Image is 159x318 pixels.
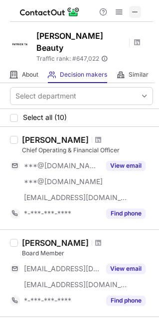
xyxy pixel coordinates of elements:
[106,209,146,218] button: Reveal Button
[36,55,99,62] span: Traffic rank: # 647,022
[24,177,103,186] span: ***@[DOMAIN_NAME]
[24,264,100,273] span: [EMAIL_ADDRESS][DOMAIN_NAME]
[22,71,38,79] span: About
[23,113,67,121] span: Select all (10)
[15,91,76,101] div: Select department
[22,135,89,145] div: [PERSON_NAME]
[22,146,153,155] div: Chief Operating & Financial Officer
[20,6,80,18] img: ContactOut v5.3.10
[106,296,146,306] button: Reveal Button
[22,249,153,258] div: Board Member
[10,34,30,54] img: b28946d3d57c1d25f6f6d32174771a8f
[60,71,107,79] span: Decision makers
[24,161,100,170] span: ***@[DOMAIN_NAME]
[36,30,126,54] h1: [PERSON_NAME] Beauty
[106,264,146,274] button: Reveal Button
[22,238,89,248] div: [PERSON_NAME]
[129,71,149,79] span: Similar
[106,161,146,171] button: Reveal Button
[24,193,128,202] span: [EMAIL_ADDRESS][DOMAIN_NAME]
[24,280,128,289] span: [EMAIL_ADDRESS][DOMAIN_NAME]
